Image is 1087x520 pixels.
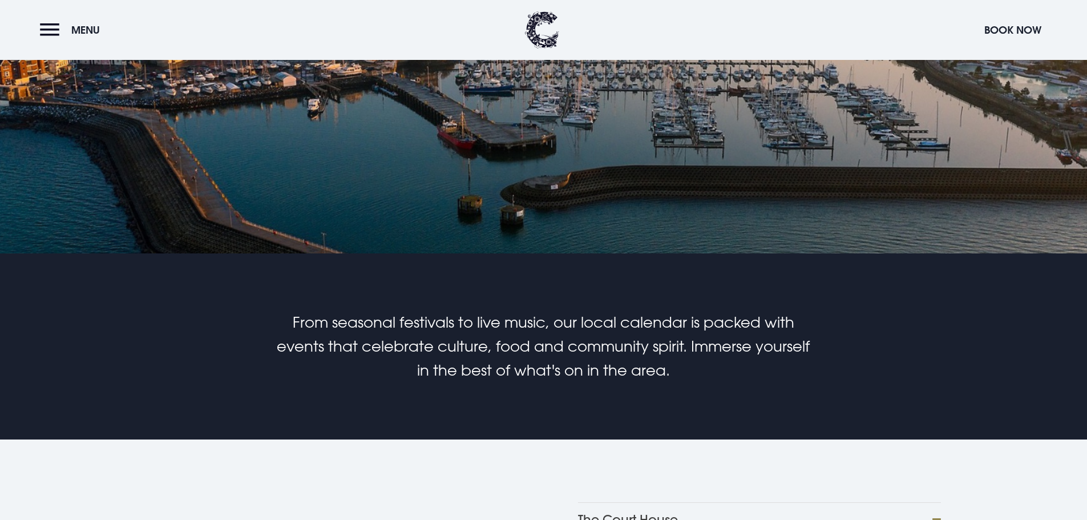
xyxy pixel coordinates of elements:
[525,11,559,49] img: Clandeboye Lodge
[40,18,106,42] button: Menu
[979,18,1047,42] button: Book Now
[71,23,100,37] span: Menu
[272,311,815,382] p: From seasonal festivals to live music, our local calendar is packed with events that celebrate cu...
